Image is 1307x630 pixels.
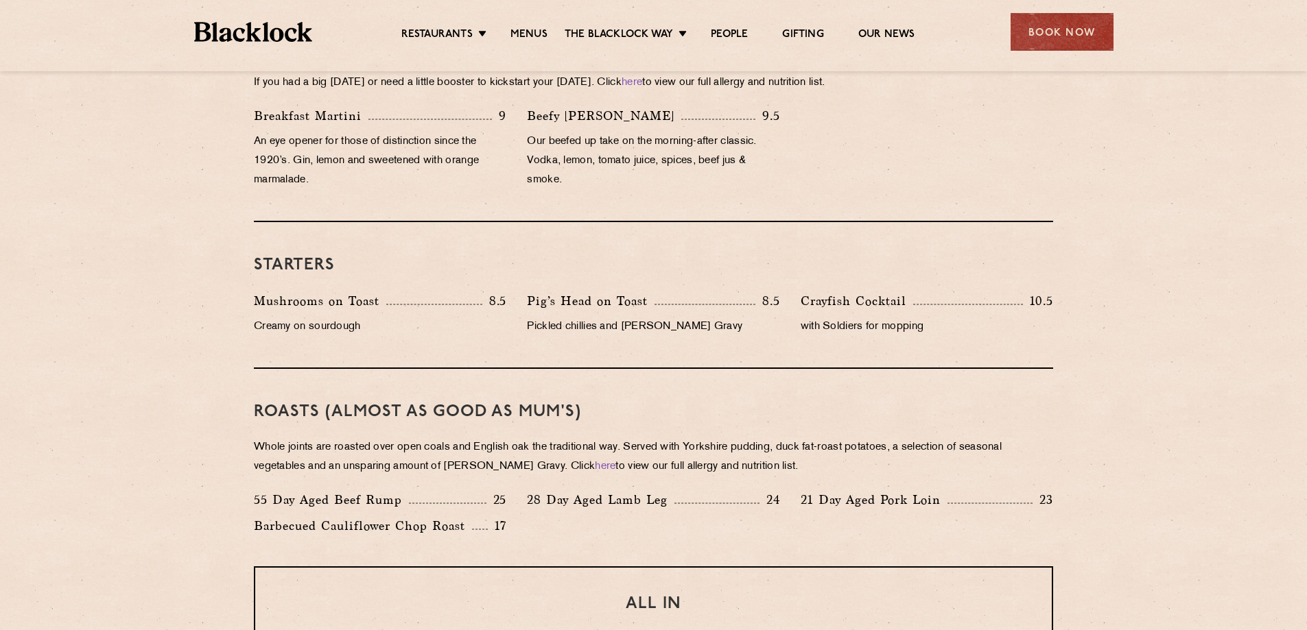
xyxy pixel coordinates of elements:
[711,28,748,43] a: People
[254,106,368,125] p: Breakfast Martini
[254,490,409,509] p: 55 Day Aged Beef Rump
[492,107,506,125] p: 9
[254,132,506,190] p: An eye opener for those of distinction since the 1920’s. Gin, lemon and sweetened with orange mar...
[1011,13,1114,51] div: Book Now
[755,107,780,125] p: 9.5
[760,491,780,509] p: 24
[622,77,642,88] a: here
[486,491,507,509] p: 25
[401,28,473,43] a: Restaurants
[527,132,779,190] p: Our beefed up take on the morning-after classic. Vodka, lemon, tomato juice, spices, beef jus & s...
[194,22,313,42] img: BL_Textured_Logo-footer-cropped.svg
[565,28,673,43] a: The Blacklock Way
[254,403,1053,421] h3: Roasts (Almost as good as Mum's)
[755,292,780,310] p: 8.5
[254,438,1053,476] p: Whole joints are roasted over open coals and English oak the traditional way. Served with Yorkshi...
[527,291,655,311] p: Pig’s Head on Toast
[254,516,472,535] p: Barbecued Cauliflower Chop Roast
[283,595,1024,613] h3: ALL IN
[254,317,506,337] p: Creamy on sourdough
[782,28,823,43] a: Gifting
[858,28,915,43] a: Our News
[254,73,1053,93] p: If you had a big [DATE] or need a little booster to kickstart your [DATE]. Click to view our full...
[254,256,1053,274] h3: Starters
[510,28,547,43] a: Menus
[1033,491,1053,509] p: 23
[254,291,386,311] p: Mushrooms on Toast
[527,490,674,509] p: 28 Day Aged Lamb Leg
[595,461,615,472] a: here
[488,517,507,535] p: 17
[527,106,681,125] p: Beefy [PERSON_NAME]
[801,317,1053,337] p: with Soldiers for mopping
[482,292,507,310] p: 8.5
[1023,292,1053,310] p: 10.5
[801,490,947,509] p: 21 Day Aged Pork Loin
[801,291,913,311] p: Crayfish Cocktail
[527,317,779,337] p: Pickled chillies and [PERSON_NAME] Gravy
